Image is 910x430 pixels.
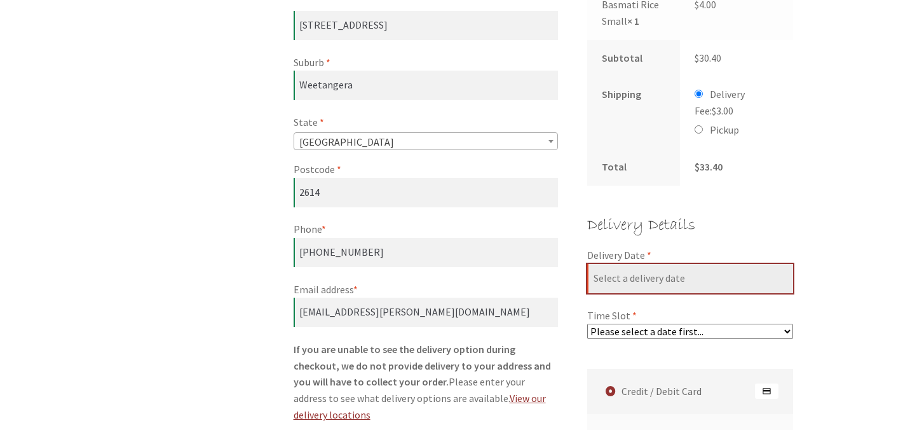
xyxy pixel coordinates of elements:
th: Subtotal [587,40,680,77]
span: $ [695,52,699,64]
label: Pickup [710,123,739,136]
input: Select a delivery date [587,264,793,293]
span: $ [712,104,716,117]
bdi: 33.40 [695,160,723,173]
bdi: 30.40 [695,52,721,64]
p: Please enter your address to see what delivery options are available. [294,342,558,424]
th: Shipping [587,76,680,148]
input: Apartment, suite, unit, etc. (optional) [294,11,558,40]
label: Time Slot [587,308,793,324]
label: State [294,114,558,131]
label: Delivery Date [587,247,793,264]
a: View our delivery locations [294,392,546,421]
label: Email address [294,282,558,298]
label: Credit / Debit Card [591,369,793,414]
th: Total [587,149,680,186]
strong: If you are unable to see the delivery option during checkout, we do not provide delivery to your ... [294,343,551,389]
label: Postcode [294,162,558,178]
label: Delivery Fee: [695,88,745,117]
bdi: 3.00 [712,104,733,117]
span: $ [695,160,700,173]
label: Phone [294,221,558,238]
h3: Delivery Details [587,212,793,239]
span: Australian Capital Territory [294,133,557,151]
strong: × 1 [627,15,639,27]
img: Credit / Debit Card [755,384,778,399]
label: Suburb [294,55,558,71]
span: State [294,132,558,150]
